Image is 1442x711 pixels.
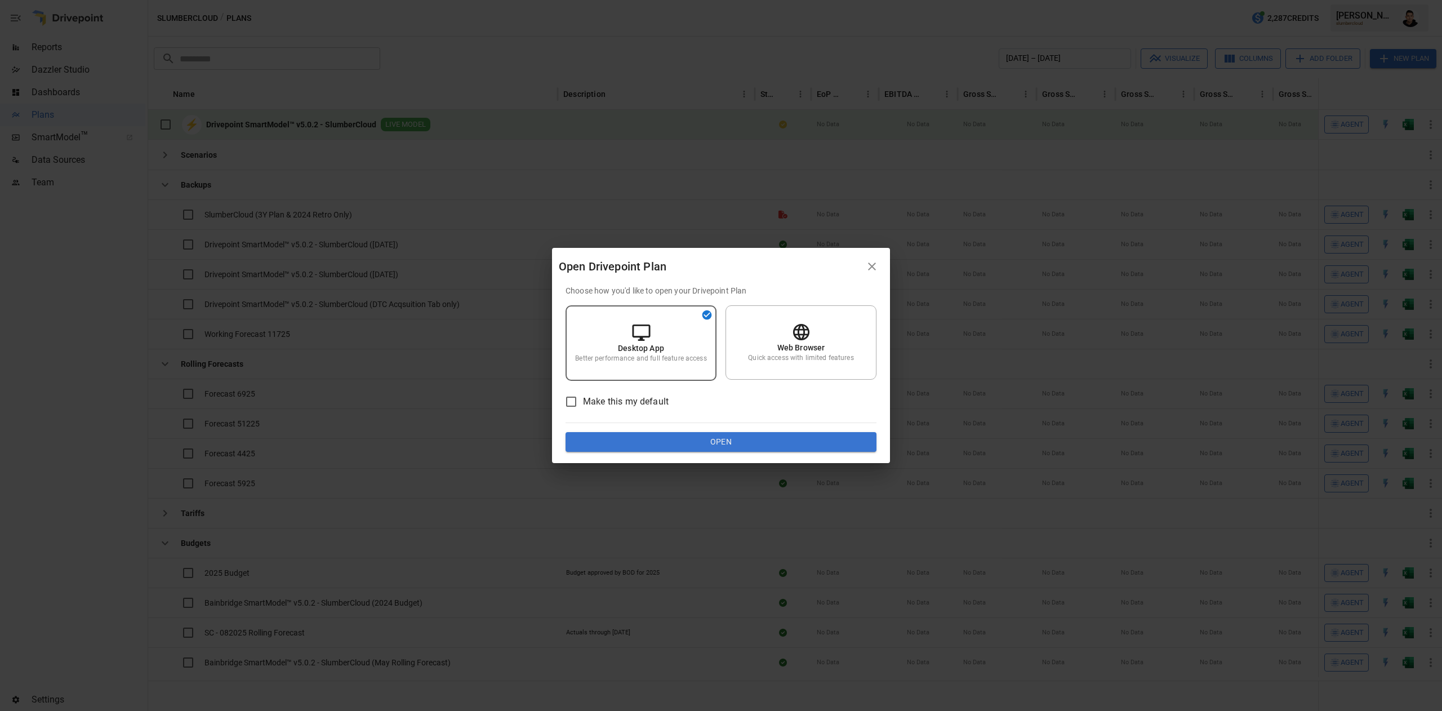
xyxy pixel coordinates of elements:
p: Choose how you'd like to open your Drivepoint Plan [566,285,876,296]
div: Open Drivepoint Plan [559,257,861,275]
button: Open [566,432,876,452]
p: Web Browser [777,342,825,353]
span: Make this my default [583,395,669,408]
p: Better performance and full feature access [575,354,706,363]
p: Desktop App [618,343,664,354]
p: Quick access with limited features [748,353,853,363]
